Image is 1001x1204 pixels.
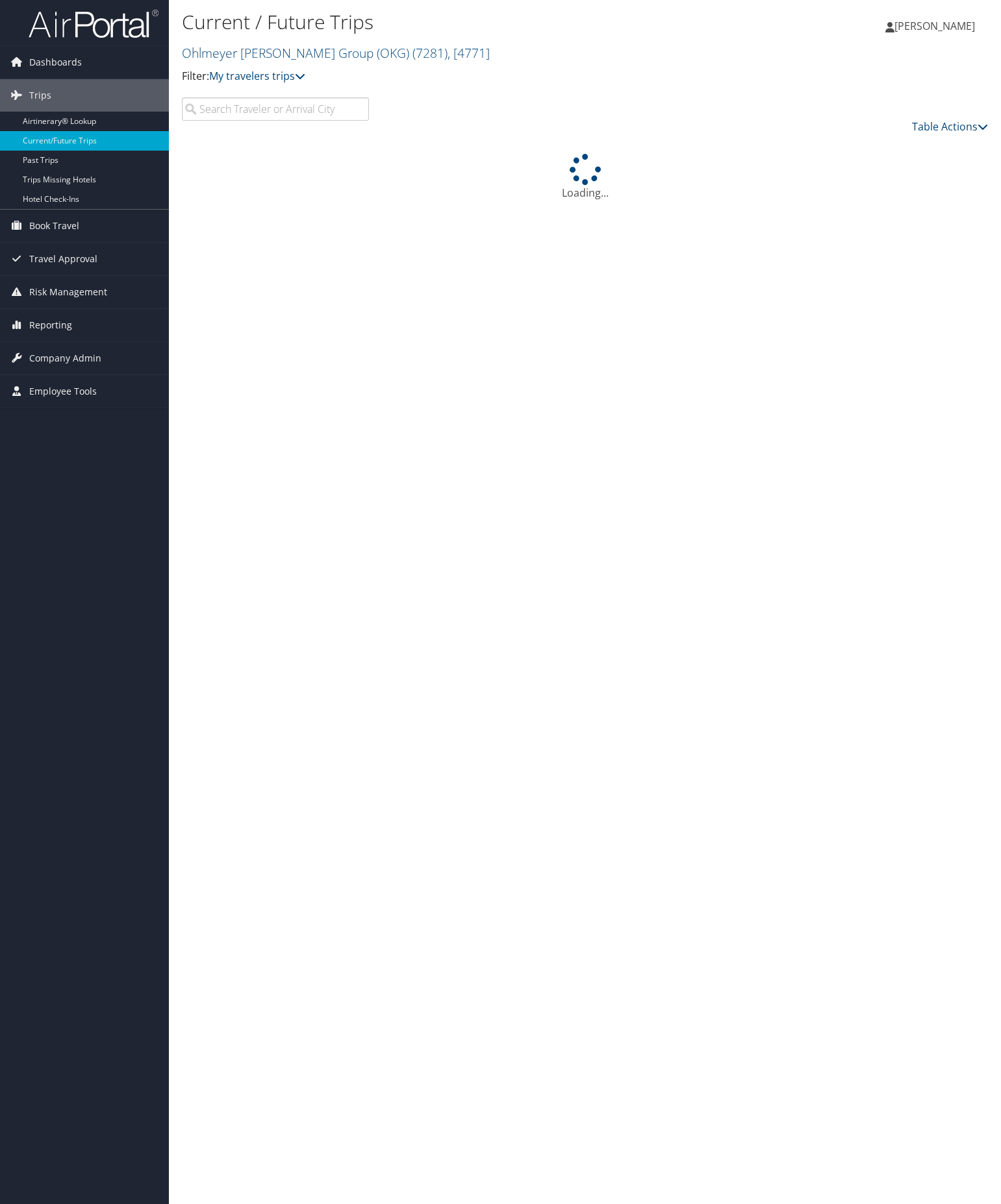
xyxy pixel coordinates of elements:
[29,8,158,39] img: airportal-logo.png
[29,210,79,242] span: Book Travel
[29,276,107,308] span: Risk Management
[29,79,51,112] span: Trips
[209,69,305,83] a: My travelers trips
[182,154,988,201] div: Loading...
[29,375,97,408] span: Employee Tools
[894,19,975,33] span: [PERSON_NAME]
[912,119,988,134] a: Table Actions
[182,8,719,36] h1: Current / Future Trips
[29,46,82,79] span: Dashboards
[182,68,719,85] p: Filter:
[29,342,101,375] span: Company Admin
[885,6,988,45] a: [PERSON_NAME]
[448,44,490,62] span: , [ 4771 ]
[182,44,490,62] a: Ohlmeyer [PERSON_NAME] Group (OKG)
[29,243,97,275] span: Travel Approval
[412,44,448,62] span: ( 7281 )
[182,97,369,121] input: Search Traveler or Arrival City
[29,309,72,341] span: Reporting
